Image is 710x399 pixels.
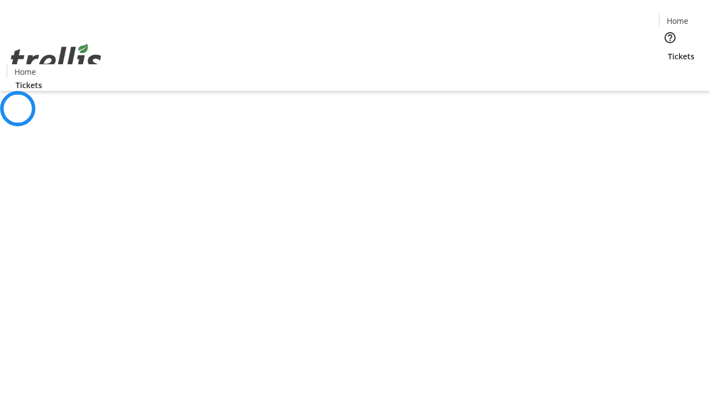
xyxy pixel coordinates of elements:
span: Home [14,66,36,78]
span: Home [667,15,688,27]
span: Tickets [668,50,694,62]
a: Home [7,66,43,78]
a: Tickets [7,79,51,91]
a: Tickets [659,50,703,62]
img: Orient E2E Organization Y7NcwNvPtw's Logo [7,32,105,87]
span: Tickets [16,79,42,91]
button: Help [659,27,681,49]
a: Home [660,15,695,27]
button: Cart [659,62,681,84]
